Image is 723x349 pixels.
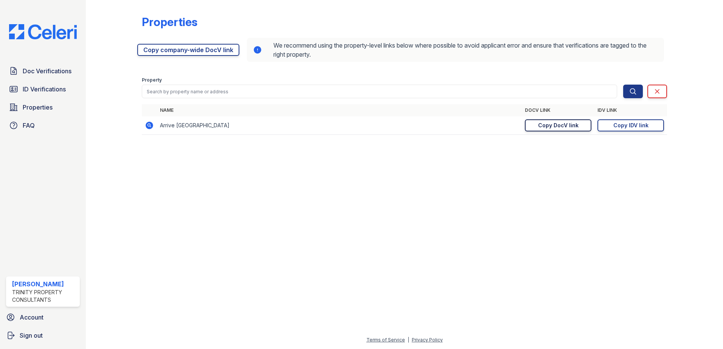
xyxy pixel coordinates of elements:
label: Property [142,77,162,83]
a: Privacy Policy [412,337,443,343]
span: Account [20,313,43,322]
a: Properties [6,100,80,115]
a: Copy company-wide DocV link [137,44,239,56]
div: Copy IDV link [613,122,649,129]
div: Copy DocV link [538,122,579,129]
input: Search by property name or address [142,85,617,98]
a: Copy IDV link [597,119,664,131]
div: | [408,337,409,343]
div: [PERSON_NAME] [12,280,77,289]
a: Sign out [3,328,83,343]
img: CE_Logo_Blue-a8612792a0a2168367f1c8372b55b34899dd931a85d93a1a3d3e32e68fde9ad4.png [3,24,83,39]
div: Trinity Property Consultants [12,289,77,304]
span: Doc Verifications [23,66,71,76]
a: ID Verifications [6,82,80,97]
a: FAQ [6,118,80,133]
td: Arrive [GEOGRAPHIC_DATA] [157,116,522,135]
div: We recommend using the property-level links below where possible to avoid applicant error and ens... [247,38,664,62]
a: Copy DocV link [525,119,591,131]
span: ID Verifications [23,85,66,94]
a: Account [3,310,83,325]
span: Properties [23,103,53,112]
th: Name [157,104,522,116]
div: Properties [142,15,197,29]
span: Sign out [20,331,43,340]
a: Doc Verifications [6,63,80,79]
span: FAQ [23,121,35,130]
th: IDV Link [594,104,667,116]
a: Terms of Service [366,337,405,343]
th: DocV Link [522,104,594,116]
